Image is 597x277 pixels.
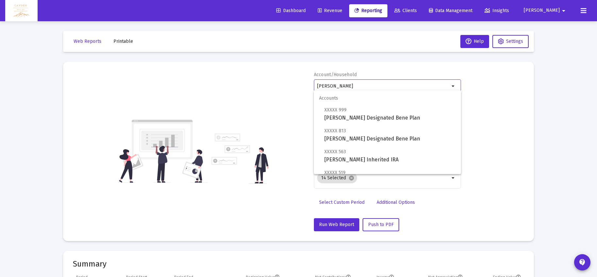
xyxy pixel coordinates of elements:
span: Select Custom Period [319,200,365,205]
a: Data Management [424,4,478,17]
a: Insights [479,4,514,17]
span: Push to PDF [368,222,394,227]
input: Search or select an account or household [317,84,450,89]
button: Web Reports [68,35,107,48]
span: [PERSON_NAME] Inherited IRA [324,169,456,185]
img: reporting-alt [212,134,269,184]
span: [PERSON_NAME] Designated Bene Plan [324,127,456,143]
span: Run Web Report [319,222,354,227]
mat-icon: arrow_drop_down [450,82,457,90]
span: Reporting [354,8,382,13]
a: Reporting [349,4,387,17]
span: Revenue [318,8,342,13]
span: Data Management [429,8,472,13]
span: XXXXX 999 [324,107,347,113]
a: Clients [389,4,422,17]
span: XXXXX 519 [324,170,346,175]
span: [PERSON_NAME] Inherited IRA [324,148,456,164]
span: Additional Options [377,200,415,205]
a: Revenue [313,4,348,17]
button: Settings [492,35,529,48]
img: reporting [118,119,208,184]
button: [PERSON_NAME] [516,4,575,17]
img: Dashboard [10,4,33,17]
button: Push to PDF [363,218,399,231]
span: Accounts [314,90,461,106]
button: Run Web Report [314,218,359,231]
span: Dashboard [276,8,306,13]
span: [PERSON_NAME] [524,8,560,13]
span: Web Reports [74,39,101,44]
mat-icon: contact_support [578,258,586,266]
span: Settings [506,39,523,44]
button: Help [460,35,489,48]
mat-chip-list: Selection [317,171,450,185]
mat-chip: 14 Selected [317,173,357,183]
button: Printable [108,35,138,48]
span: Printable [113,39,133,44]
span: Clients [394,8,417,13]
span: Insights [485,8,509,13]
span: XXXXX 563 [324,149,346,155]
mat-icon: arrow_drop_down [560,4,568,17]
label: Account/Household [314,72,357,77]
span: XXXXX 813 [324,128,346,134]
span: [PERSON_NAME] Designated Bene Plan [324,106,456,122]
a: Dashboard [271,4,311,17]
mat-card-title: Summary [73,261,524,267]
mat-icon: arrow_drop_down [450,174,457,182]
span: Help [466,39,484,44]
mat-icon: cancel [349,175,354,181]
